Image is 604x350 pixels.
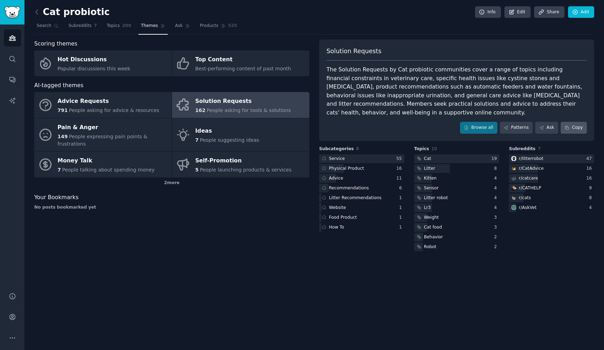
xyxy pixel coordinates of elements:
[228,23,237,29] span: 525
[494,234,499,240] div: 2
[500,122,533,134] a: Patterns
[424,195,448,201] div: Litter robot
[319,223,404,232] a: How To1
[511,156,516,161] img: litterrobot
[414,174,499,183] a: Kitten4
[69,23,92,29] span: Subreddits
[34,40,77,48] span: Scoring themes
[58,66,130,71] span: Popular discussions this week
[34,81,84,90] span: AI-tagged themes
[34,193,79,202] span: Your Bookmarks
[329,224,344,231] div: How To
[589,195,594,201] div: 8
[534,6,564,18] a: Share
[173,20,193,35] a: Ask
[326,65,587,117] div: The Solution Requests by Cat probiotic communities cover a range of topics including financial co...
[414,194,499,202] a: Litter robot4
[396,175,404,182] div: 11
[356,146,359,151] span: 8
[424,175,437,182] div: Kitten
[414,213,499,222] a: Weight3
[460,122,497,134] a: Browse all
[329,156,345,162] div: Service
[138,20,168,35] a: Themes
[172,92,309,118] a: Solution Requests162People asking for tools & solutions
[195,155,292,167] div: Self-Promotion
[107,23,120,29] span: Topics
[424,224,442,231] div: Cat food
[431,146,437,151] span: 10
[58,134,68,139] span: 149
[141,23,158,29] span: Themes
[424,156,431,162] div: Cat
[414,146,429,152] span: Topics
[175,23,183,29] span: Ask
[535,122,558,134] a: Ask
[94,23,97,29] span: 7
[509,184,594,192] a: CATHELPr/CATHELP9
[326,47,381,56] span: Solution Requests
[34,152,172,177] a: Money Talk7People talking about spending money
[200,23,218,29] span: Products
[34,92,172,118] a: Advice Requests791People asking for advice & resources
[589,205,594,211] div: 4
[519,195,531,201] div: r/ cats
[34,7,110,18] h2: Cat probiotic
[509,164,594,173] a: CatAdvicer/CatAdvice16
[494,205,499,211] div: 4
[509,203,594,212] a: AskVetr/AskVet4
[58,122,168,133] div: Pain & Anger
[504,6,531,18] a: Edit
[197,20,239,35] a: Products525
[519,156,543,162] div: r/ litterrobot
[200,137,259,143] span: People suggesting ideas
[34,20,61,35] a: Search
[494,166,499,172] div: 8
[195,107,206,113] span: 162
[568,6,594,18] a: Add
[509,174,594,183] a: r/catcare16
[172,50,309,76] a: Top ContentBest-performing content of past month
[589,185,594,191] div: 9
[4,6,20,19] img: GummySearch logo
[399,195,404,201] div: 1
[200,167,292,173] span: People launching products & services
[414,243,499,251] a: Robot2
[58,155,155,167] div: Money Talk
[58,96,159,107] div: Advice Requests
[414,164,499,173] a: Litter8
[207,107,291,113] span: People asking for tools & solutions
[424,205,431,211] div: Lr3
[494,244,499,250] div: 2
[494,224,499,231] div: 3
[195,167,199,173] span: 5
[586,166,594,172] div: 16
[414,154,499,163] a: Cat19
[586,156,594,162] div: 47
[319,174,404,183] a: Advice11
[329,166,364,172] div: Physical Product
[319,203,404,212] a: Website1
[319,194,404,202] a: Litter Recommendations1
[34,118,172,152] a: Pain & Anger149People expressing pain points & frustrations
[511,205,516,210] img: AskVet
[414,233,499,241] a: Behavior2
[69,107,159,113] span: People asking for advice & resources
[195,66,291,71] span: Best-performing content of past month
[34,50,172,76] a: Hot DiscussionsPopular discussions this week
[329,185,369,191] div: Recommendations
[319,164,404,173] a: Physical Product16
[424,215,439,221] div: Weight
[491,156,499,162] div: 19
[475,6,501,18] a: Info
[414,223,499,232] a: Cat food3
[195,126,259,137] div: Ideas
[329,215,357,221] div: Food Product
[399,215,404,221] div: 1
[586,175,594,182] div: 16
[424,234,443,240] div: Behavior
[494,215,499,221] div: 3
[511,185,516,190] img: CATHELP
[172,152,309,177] a: Self-Promotion5People launching products & services
[319,146,354,152] span: Subcategories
